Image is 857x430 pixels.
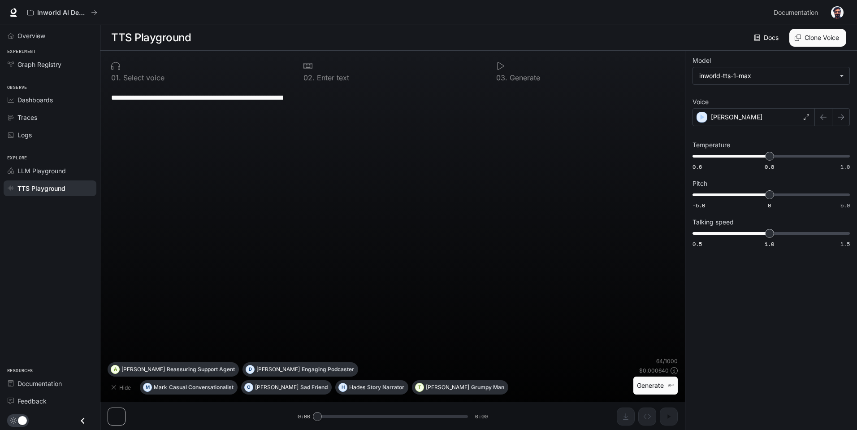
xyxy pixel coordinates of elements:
[667,383,674,388] p: ⌘⏎
[23,4,101,22] button: All workspaces
[154,385,167,390] p: Mark
[17,60,61,69] span: Graph Registry
[507,74,540,81] p: Generate
[111,74,121,81] p: 0 1 .
[656,357,678,365] p: 64 / 1000
[108,362,239,377] button: A[PERSON_NAME]Reassuring Support Agent
[693,67,849,84] div: inworld-tts-1-max
[840,240,850,248] span: 1.5
[349,385,365,390] p: Hades
[693,202,705,209] span: -5.0
[471,385,504,390] p: Grumpy Man
[256,367,300,372] p: [PERSON_NAME]
[111,29,191,47] h1: TTS Playground
[4,57,96,72] a: Graph Registry
[300,385,328,390] p: Sad Friend
[4,393,96,409] a: Feedback
[752,29,782,47] a: Docs
[255,385,299,390] p: [PERSON_NAME]
[17,95,53,105] span: Dashboards
[167,367,235,372] p: Reassuring Support Agent
[770,4,825,22] a: Documentation
[840,202,850,209] span: 5.0
[17,130,32,140] span: Logs
[335,380,408,395] button: HHadesStory Narrator
[169,385,234,390] p: Casual Conversationalist
[693,163,702,171] span: 0.6
[4,127,96,143] a: Logs
[18,415,27,425] span: Dark mode toggle
[241,380,332,395] button: O[PERSON_NAME]Sad Friend
[765,240,774,248] span: 1.0
[17,396,47,406] span: Feedback
[121,367,165,372] p: [PERSON_NAME]
[17,184,65,193] span: TTS Playground
[367,385,404,390] p: Story Narrator
[639,367,669,374] p: $ 0.000640
[840,163,850,171] span: 1.0
[774,7,818,18] span: Documentation
[633,377,678,395] button: Generate⌘⏎
[111,362,119,377] div: A
[412,380,508,395] button: T[PERSON_NAME]Grumpy Man
[242,362,358,377] button: D[PERSON_NAME]Engaging Podcaster
[828,4,846,22] button: User avatar
[4,92,96,108] a: Dashboards
[831,6,844,19] img: User avatar
[143,380,151,395] div: M
[140,380,238,395] button: MMarkCasual Conversationalist
[17,166,66,176] span: LLM Playground
[765,163,774,171] span: 0.8
[246,362,254,377] div: D
[426,385,469,390] p: [PERSON_NAME]
[416,380,424,395] div: T
[693,142,730,148] p: Temperature
[711,113,762,122] p: [PERSON_NAME]
[768,202,771,209] span: 0
[17,31,45,40] span: Overview
[73,412,93,430] button: Close drawer
[245,380,253,395] div: O
[496,74,507,81] p: 0 3 .
[4,163,96,179] a: LLM Playground
[108,380,136,395] button: Hide
[4,110,96,125] a: Traces
[693,57,711,64] p: Model
[339,380,347,395] div: H
[4,180,96,196] a: TTS Playground
[4,28,96,44] a: Overview
[693,219,734,225] p: Talking speed
[693,180,707,187] p: Pitch
[121,74,164,81] p: Select voice
[37,9,87,17] p: Inworld AI Demos
[693,99,709,105] p: Voice
[4,376,96,391] a: Documentation
[17,379,62,388] span: Documentation
[17,113,37,122] span: Traces
[789,29,846,47] button: Clone Voice
[315,74,349,81] p: Enter text
[303,74,315,81] p: 0 2 .
[693,240,702,248] span: 0.5
[699,71,835,80] div: inworld-tts-1-max
[302,367,354,372] p: Engaging Podcaster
